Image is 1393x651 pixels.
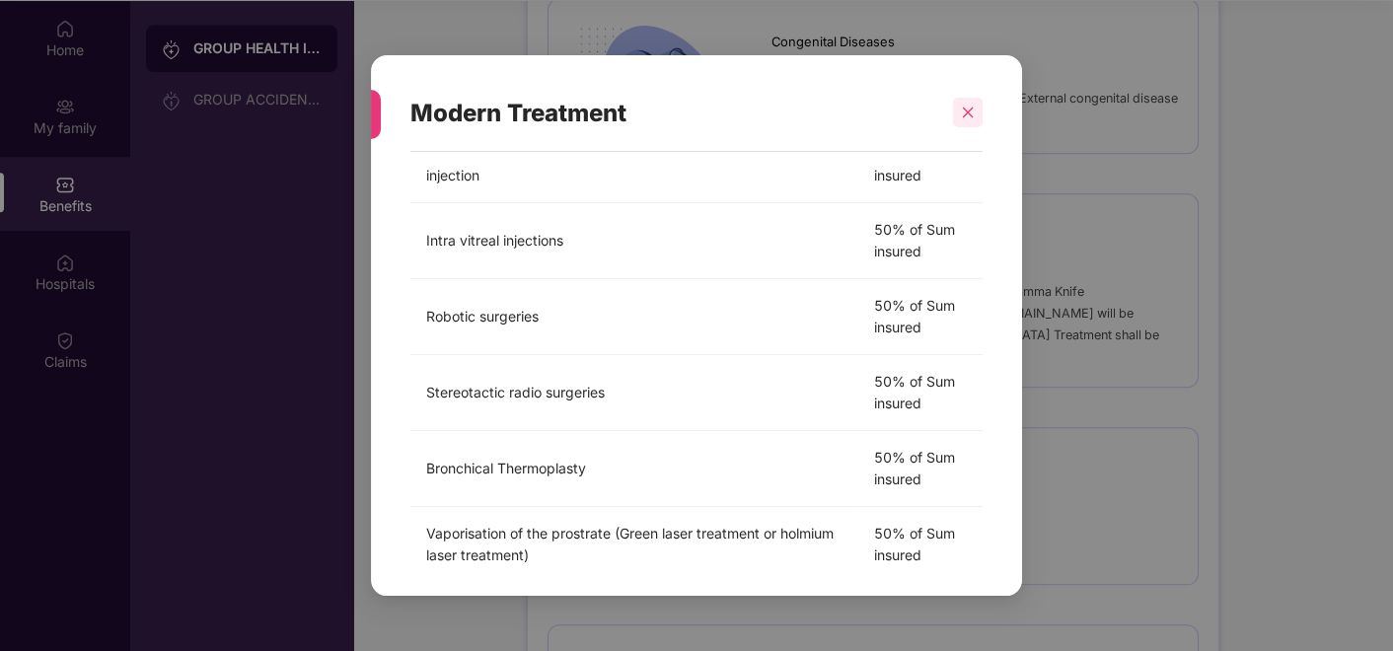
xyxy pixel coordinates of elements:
[858,279,983,355] td: 50% of Sum insured
[410,355,858,431] td: Stereotactic radio surgeries
[410,507,858,583] td: Vaporisation of the prostrate (Green laser treatment or holmium laser treatment)
[858,203,983,279] td: 50% of Sum insured
[410,203,858,279] td: Intra vitreal injections
[858,431,983,507] td: 50% of Sum insured
[410,127,858,203] td: [MEDICAL_DATA]- Monoclonal Anti- body to be given as injection
[961,106,975,119] span: close
[410,279,858,355] td: Robotic surgeries
[410,431,858,507] td: Bronchical Thermoplasty
[858,127,983,203] td: 50% of Sum insured
[858,507,983,583] td: 50% of Sum insured
[858,355,983,431] td: 50% of Sum insured
[410,75,935,152] div: Modern Treatment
